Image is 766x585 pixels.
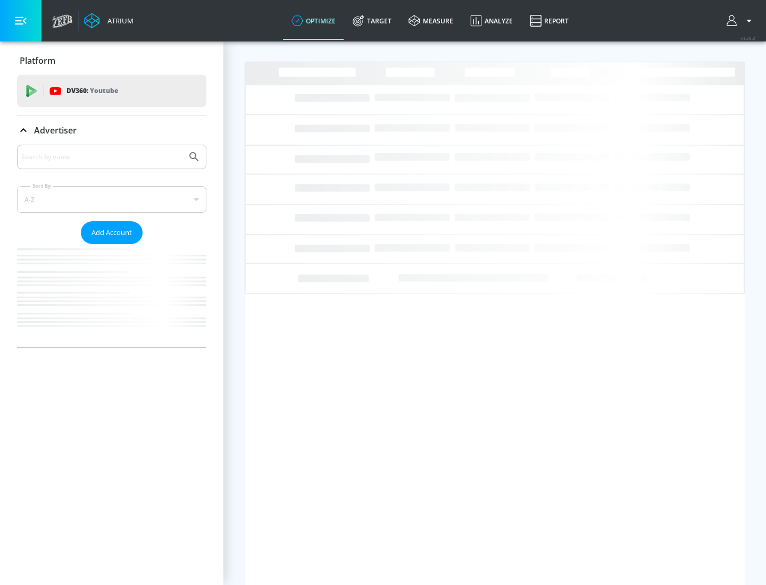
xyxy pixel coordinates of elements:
span: v 4.28.0 [740,35,755,41]
p: Advertiser [34,124,77,136]
p: Youtube [90,85,118,96]
button: Add Account [81,221,143,244]
a: Atrium [84,13,134,29]
a: measure [400,2,462,40]
a: Analyze [462,2,521,40]
a: Report [521,2,577,40]
a: optimize [283,2,344,40]
div: DV360: Youtube [17,75,206,107]
div: Atrium [103,16,134,26]
nav: list of Advertiser [17,244,206,347]
div: A-Z [17,186,206,213]
input: Search by name [21,150,182,164]
a: Target [344,2,400,40]
p: DV360: [66,85,118,97]
div: Platform [17,46,206,76]
label: Sort By [30,182,53,189]
div: Advertiser [17,145,206,347]
span: Add Account [91,227,132,239]
div: Advertiser [17,115,206,145]
p: Platform [20,55,55,66]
